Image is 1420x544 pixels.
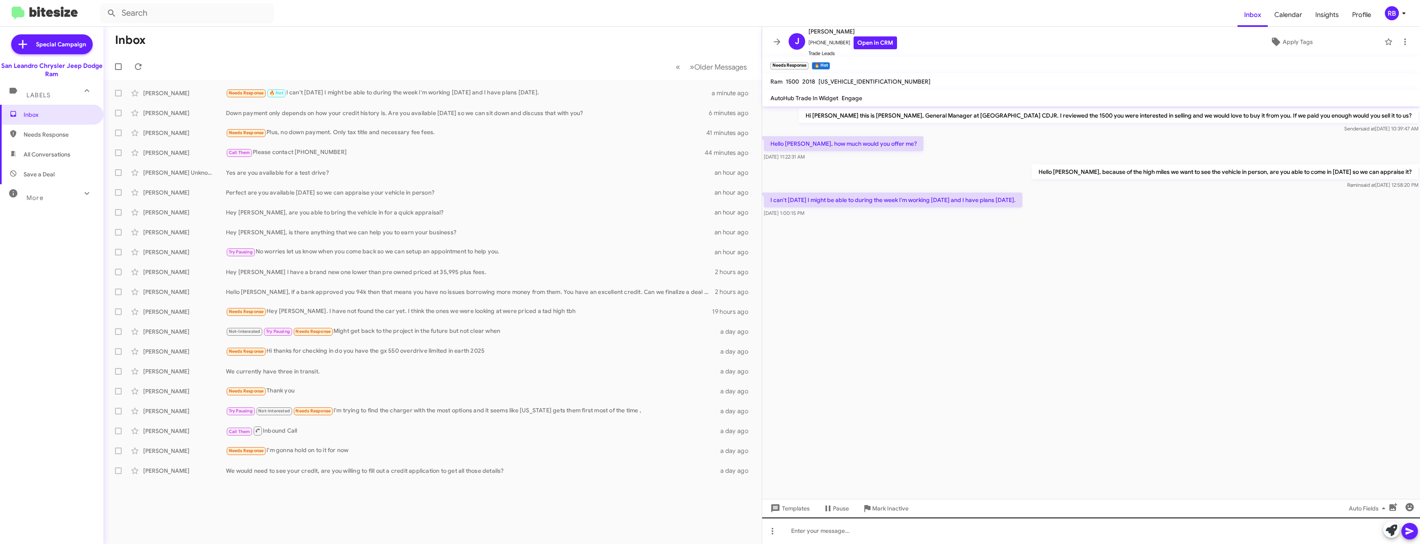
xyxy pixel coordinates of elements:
a: Inbox [1238,3,1268,27]
div: a day ago [716,367,755,376]
span: Needs Response [295,408,331,414]
div: [PERSON_NAME] [143,248,226,256]
button: Next [685,58,752,75]
span: [US_VEHICLE_IDENTIFICATION_NUMBER] [818,78,931,85]
div: [PERSON_NAME] [143,268,226,276]
span: 2018 [802,78,815,85]
span: Auto Fields [1349,501,1389,516]
span: Sender [DATE] 10:39:47 AM [1344,125,1418,132]
div: a day ago [716,407,755,415]
div: 44 minutes ago [705,149,755,157]
span: Pause [833,501,849,516]
div: Hey [PERSON_NAME] I have a brand new one lower than pre owned priced at 35,995 plus fees. [226,268,715,276]
span: Inbox [24,111,94,119]
span: Call Them [229,150,250,155]
div: a day ago [716,427,755,435]
div: Hey [PERSON_NAME]. I have not found the car yet. I think the ones we were looking at were priced ... [226,307,712,316]
div: Down payment only depends on how your credit history is. Are you available [DATE] so we can sit d... [226,109,709,117]
input: Search [100,3,274,23]
div: an hour ago [715,168,755,177]
h1: Inbox [115,34,146,47]
div: We would need to see your credit, are you willing to fill out a credit application to get all tho... [226,467,716,475]
span: [DATE] 11:22:31 AM [764,154,805,160]
div: Inbound Call [226,426,716,436]
div: an hour ago [715,228,755,236]
span: Engage [842,94,862,102]
div: [PERSON_NAME] [143,347,226,356]
div: [PERSON_NAME] [143,228,226,236]
div: We currently have three in transit. [226,367,716,376]
div: [PERSON_NAME] [143,208,226,217]
div: Yes are you available for a test drive? [226,168,715,177]
span: 🔥 Hot [269,90,283,96]
p: Hi [PERSON_NAME] this is [PERSON_NAME], General Manager at [GEOGRAPHIC_DATA] CDJR. I reviewed the... [799,108,1418,123]
div: Please contact [PHONE_NUMBER] [226,148,705,157]
div: Hi thanks for checking in do you have the gx 550 overdrive limited in earth 2025 [226,347,716,356]
div: Hey [PERSON_NAME], are you able to bring the vehicle in for a quick appraisal? [226,208,715,217]
span: said at [1361,182,1375,188]
div: I'm trying to find the charger with the most options and it seems like [US_STATE] gets them first... [226,406,716,416]
span: [DATE] 1:00:15 PM [764,210,804,216]
span: Not-Interested [229,329,261,334]
div: [PERSON_NAME] [143,327,226,336]
div: [PERSON_NAME] [143,407,226,415]
span: More [26,194,43,202]
button: Previous [671,58,685,75]
div: a day ago [716,347,755,356]
span: Needs Response [229,90,264,96]
div: [PERSON_NAME] [143,308,226,316]
div: [PERSON_NAME] Unknown [143,168,226,177]
div: 6 minutes ago [709,109,755,117]
span: Apply Tags [1283,34,1313,49]
button: Auto Fields [1342,501,1395,516]
div: 41 minutes ago [706,129,755,137]
span: All Conversations [24,150,70,159]
div: [PERSON_NAME] [143,149,226,157]
span: J [795,35,799,48]
span: Mark Inactive [872,501,909,516]
span: AutoHub Trade In Widget [770,94,838,102]
div: [PERSON_NAME] [143,109,226,117]
span: [PERSON_NAME] [808,26,897,36]
a: Special Campaign [11,34,93,54]
span: Not-Interested [258,408,290,414]
span: Call Them [229,429,250,434]
div: [PERSON_NAME] [143,89,226,97]
p: Hello [PERSON_NAME], because of the high miles we want to see the vehicle in person, are you able... [1032,164,1418,179]
span: Needs Response [229,448,264,453]
div: Might get back to the project in the future but not clear when [226,327,716,336]
span: « [676,62,680,72]
span: Needs Response [229,349,264,354]
button: Apply Tags [1202,34,1380,49]
div: a day ago [716,387,755,395]
div: a day ago [716,327,755,336]
span: [PHONE_NUMBER] [808,36,897,49]
div: an hour ago [715,208,755,217]
div: Hello [PERSON_NAME], if a bank approved you 94k then that means you have no issues borrowing more... [226,288,715,296]
a: Calendar [1268,3,1309,27]
p: I can't [DATE] I might be able to during the week I'm working [DATE] and I have plans [DATE]. [764,193,1022,207]
a: Open in CRM [854,36,897,49]
div: I'm gonna hold on to it for now [226,446,716,455]
div: [PERSON_NAME] [143,288,226,296]
span: Ramin [DATE] 12:58:20 PM [1347,182,1418,188]
div: [PERSON_NAME] [143,387,226,395]
div: [PERSON_NAME] [143,129,226,137]
span: Needs Response [295,329,331,334]
div: 2 hours ago [715,268,755,276]
span: said at [1360,125,1375,132]
div: No worries let us know when you come back so we can setup an appointment to help you. [226,247,715,257]
span: Templates [769,501,810,516]
span: Ram [770,78,782,85]
div: RB [1385,6,1399,20]
div: Hey [PERSON_NAME], is there anything that we can help you to earn your business? [226,228,715,236]
div: an hour ago [715,188,755,197]
a: Insights [1309,3,1346,27]
div: Perfect are you available [DATE] so we can appraise your vehicle in person? [226,188,715,197]
span: Special Campaign [36,40,86,48]
p: Hello [PERSON_NAME], how much would you offer me? [764,136,923,151]
div: a minute ago [712,89,755,97]
span: 1500 [786,78,799,85]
